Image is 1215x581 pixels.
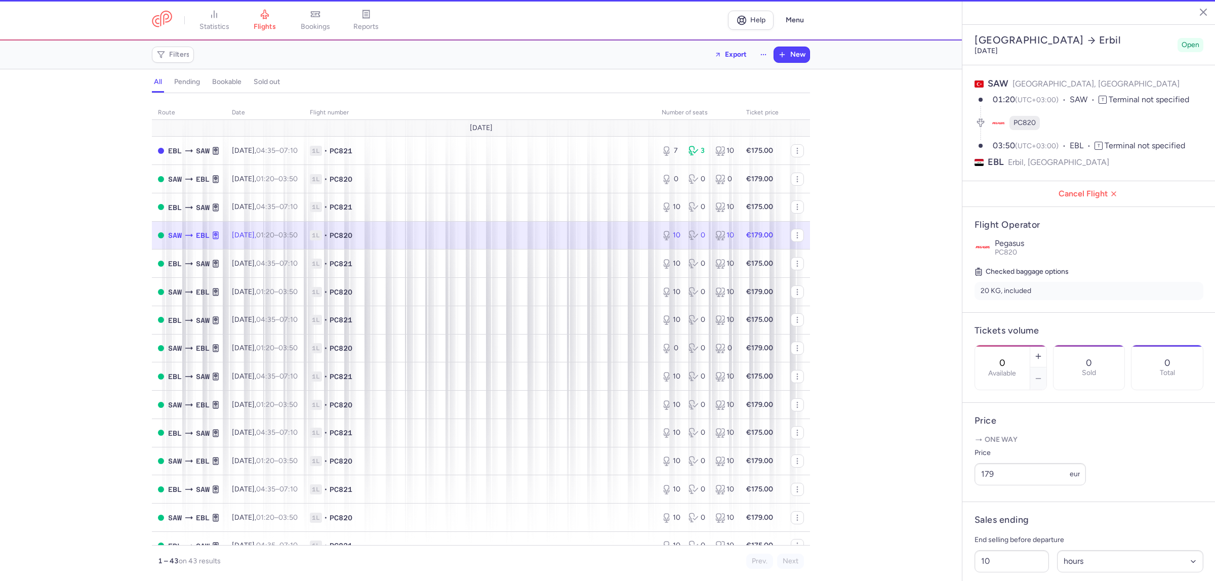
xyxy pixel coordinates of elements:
span: EBL [168,202,182,213]
span: PC820 [330,174,352,184]
span: 1L [310,174,322,184]
span: – [256,372,298,381]
span: (UTC+03:00) [1015,96,1059,104]
span: EBL [196,399,210,410]
div: 10 [662,259,680,269]
strong: €179.00 [746,456,773,465]
div: 7 [662,146,680,156]
time: 04:35 [256,315,275,324]
span: • [324,259,328,269]
h4: Price [975,415,1203,427]
span: [DATE] [470,124,493,132]
span: EBL [168,315,182,326]
span: – [256,541,298,550]
div: 10 [662,202,680,212]
span: • [324,287,328,297]
div: 10 [662,513,680,523]
span: Terminal not specified [1105,141,1185,150]
span: – [256,287,298,296]
time: 03:50 [278,513,298,522]
span: • [324,400,328,410]
h4: all [154,77,162,87]
span: 1L [310,541,322,551]
span: on 43 results [179,557,221,565]
span: 1L [310,202,322,212]
span: – [256,428,298,437]
span: EBL [168,428,182,439]
span: PC821 [330,315,352,325]
time: 03:50 [278,287,298,296]
span: 1L [310,484,322,494]
p: Pegasus [995,239,1203,248]
time: 07:10 [279,202,298,211]
strong: €175.00 [746,372,773,381]
span: EBL [196,230,210,241]
span: 1L [310,400,322,410]
time: 01:20 [256,344,274,352]
div: 0 [688,541,707,551]
time: 01:20 [256,513,274,522]
span: SAW [1070,94,1099,106]
a: Help [728,11,774,30]
span: [DATE], [232,146,298,155]
div: 0 [688,371,707,382]
div: 10 [715,456,734,466]
div: 0 [688,230,707,240]
div: 10 [715,315,734,325]
p: End selling before departure [975,534,1203,546]
span: PC820 [330,513,352,523]
time: 04:35 [256,259,275,268]
strong: €175.00 [746,146,773,155]
span: • [324,484,328,494]
div: 0 [688,259,707,269]
th: Ticket price [740,105,785,120]
span: EBL [196,512,210,523]
time: 07:10 [279,315,298,324]
span: EBL [168,484,182,495]
time: 04:35 [256,372,275,381]
span: • [324,541,328,551]
span: PC821 [330,484,352,494]
strong: €179.00 [746,287,773,296]
th: route [152,105,226,120]
div: 3 [688,146,707,156]
time: 03:50 [278,231,298,239]
span: – [256,146,298,155]
a: CitizenPlane red outlined logo [152,11,172,29]
figure: PC airline logo [991,116,1005,130]
strong: €179.00 [746,175,773,183]
span: EBL [196,343,210,354]
span: T [1095,142,1103,150]
span: 1L [310,371,322,382]
h4: bookable [212,77,241,87]
div: 10 [715,484,734,494]
div: 0 [688,202,707,212]
time: 01:20 [256,231,274,239]
time: [DATE] [975,47,998,55]
div: 10 [662,484,680,494]
span: – [256,231,298,239]
time: 03:50 [278,344,298,352]
span: [DATE], [232,372,298,381]
h4: pending [174,77,200,87]
strong: €175.00 [746,202,773,211]
div: 10 [715,400,734,410]
h4: sold out [254,77,280,87]
span: EBL [168,371,182,382]
span: PC821 [330,371,352,382]
time: 01:20 [256,175,274,183]
span: [DATE], [232,456,298,465]
time: 07:10 [279,428,298,437]
time: 01:20 [256,287,274,296]
div: 0 [688,343,707,353]
span: – [256,456,298,465]
span: [DATE], [232,259,298,268]
p: 0 [1164,358,1170,368]
span: [DATE], [232,485,298,493]
span: PC821 [330,541,352,551]
span: Erbil, [GEOGRAPHIC_DATA] [1008,156,1109,169]
span: SAW [988,78,1008,89]
span: [DATE], [232,513,298,522]
input: --- [975,463,1086,485]
span: SAW [196,145,210,156]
